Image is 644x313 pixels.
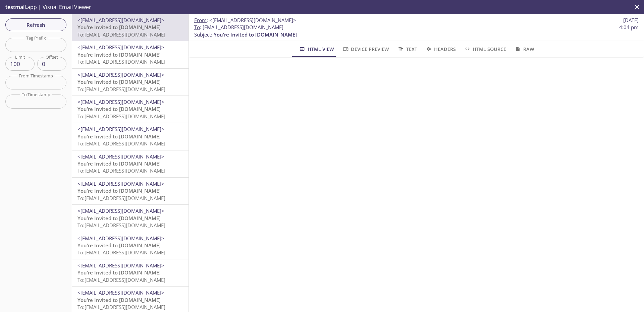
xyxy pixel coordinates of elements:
span: You’re Invited to [DOMAIN_NAME] [77,24,161,30]
span: You’re Invited to [DOMAIN_NAME] [77,187,161,194]
span: To: [EMAIL_ADDRESS][DOMAIN_NAME] [77,195,165,201]
span: <[EMAIL_ADDRESS][DOMAIN_NAME]> [77,262,164,269]
span: Subject [194,31,211,38]
span: <[EMAIL_ADDRESS][DOMAIN_NAME]> [77,99,164,105]
span: You’re Invited to [DOMAIN_NAME] [77,106,161,112]
div: <[EMAIL_ADDRESS][DOMAIN_NAME]>You’re Invited to [DOMAIN_NAME]To:[EMAIL_ADDRESS][DOMAIN_NAME] [72,14,189,41]
span: : [194,17,296,24]
span: To: [EMAIL_ADDRESS][DOMAIN_NAME] [77,222,165,229]
span: Refresh [11,20,61,29]
span: To: [EMAIL_ADDRESS][DOMAIN_NAME] [77,167,165,174]
span: : [EMAIL_ADDRESS][DOMAIN_NAME] [194,24,283,31]
div: <[EMAIL_ADDRESS][DOMAIN_NAME]>You’re Invited to [DOMAIN_NAME]To:[EMAIL_ADDRESS][DOMAIN_NAME] [72,232,189,259]
span: From [194,17,207,23]
button: Refresh [5,18,66,31]
span: You’re Invited to [DOMAIN_NAME] [77,133,161,140]
span: You’re Invited to [DOMAIN_NAME] [77,269,161,276]
span: To: [EMAIL_ADDRESS][DOMAIN_NAME] [77,304,165,310]
div: <[EMAIL_ADDRESS][DOMAIN_NAME]>You’re Invited to [DOMAIN_NAME]To:[EMAIL_ADDRESS][DOMAIN_NAME] [72,96,189,123]
span: You’re Invited to [DOMAIN_NAME] [77,215,161,222]
p: : [194,24,639,38]
span: <[EMAIL_ADDRESS][DOMAIN_NAME]> [77,44,164,51]
div: <[EMAIL_ADDRESS][DOMAIN_NAME]>You’re Invited to [DOMAIN_NAME]To:[EMAIL_ADDRESS][DOMAIN_NAME] [72,123,189,150]
span: <[EMAIL_ADDRESS][DOMAIN_NAME]> [77,17,164,23]
span: To: [EMAIL_ADDRESS][DOMAIN_NAME] [77,31,165,38]
span: Headers [425,45,456,53]
span: <[EMAIL_ADDRESS][DOMAIN_NAME]> [77,180,164,187]
span: To: [EMAIL_ADDRESS][DOMAIN_NAME] [77,140,165,147]
span: You’re Invited to [DOMAIN_NAME] [77,51,161,58]
div: <[EMAIL_ADDRESS][DOMAIN_NAME]>You’re Invited to [DOMAIN_NAME]To:[EMAIL_ADDRESS][DOMAIN_NAME] [72,205,189,232]
span: <[EMAIL_ADDRESS][DOMAIN_NAME]> [77,289,164,296]
span: HTML Source [464,45,506,53]
span: You’re Invited to [DOMAIN_NAME] [214,31,297,38]
span: HTML View [299,45,334,53]
div: <[EMAIL_ADDRESS][DOMAIN_NAME]>You’re Invited to [DOMAIN_NAME]To:[EMAIL_ADDRESS][DOMAIN_NAME] [72,69,189,96]
span: To: [EMAIL_ADDRESS][DOMAIN_NAME] [77,113,165,120]
div: <[EMAIL_ADDRESS][DOMAIN_NAME]>You’re Invited to [DOMAIN_NAME]To:[EMAIL_ADDRESS][DOMAIN_NAME] [72,259,189,286]
div: <[EMAIL_ADDRESS][DOMAIN_NAME]>You’re Invited to [DOMAIN_NAME]To:[EMAIL_ADDRESS][DOMAIN_NAME] [72,41,189,68]
span: You’re Invited to [DOMAIN_NAME] [77,242,161,249]
span: To [194,24,200,30]
span: 4:04 pm [619,24,639,31]
span: <[EMAIL_ADDRESS][DOMAIN_NAME]> [77,153,164,160]
span: You’re Invited to [DOMAIN_NAME] [77,160,161,167]
span: You’re Invited to [DOMAIN_NAME] [77,78,161,85]
span: [DATE] [623,17,639,24]
span: Raw [514,45,534,53]
span: To: [EMAIL_ADDRESS][DOMAIN_NAME] [77,86,165,92]
span: <[EMAIL_ADDRESS][DOMAIN_NAME]> [77,126,164,132]
span: <[EMAIL_ADDRESS][DOMAIN_NAME]> [77,235,164,242]
div: <[EMAIL_ADDRESS][DOMAIN_NAME]>You’re Invited to [DOMAIN_NAME]To:[EMAIL_ADDRESS][DOMAIN_NAME] [72,150,189,177]
span: <[EMAIL_ADDRESS][DOMAIN_NAME]> [77,207,164,214]
span: testmail [5,3,26,11]
span: Device Preview [342,45,389,53]
span: To: [EMAIL_ADDRESS][DOMAIN_NAME] [77,58,165,65]
div: <[EMAIL_ADDRESS][DOMAIN_NAME]>You’re Invited to [DOMAIN_NAME]To:[EMAIL_ADDRESS][DOMAIN_NAME] [72,178,189,204]
span: You’re Invited to [DOMAIN_NAME] [77,297,161,303]
span: Text [397,45,417,53]
span: To: [EMAIL_ADDRESS][DOMAIN_NAME] [77,249,165,256]
span: To: [EMAIL_ADDRESS][DOMAIN_NAME] [77,276,165,283]
span: <[EMAIL_ADDRESS][DOMAIN_NAME]> [77,71,164,78]
span: <[EMAIL_ADDRESS][DOMAIN_NAME]> [209,17,296,23]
